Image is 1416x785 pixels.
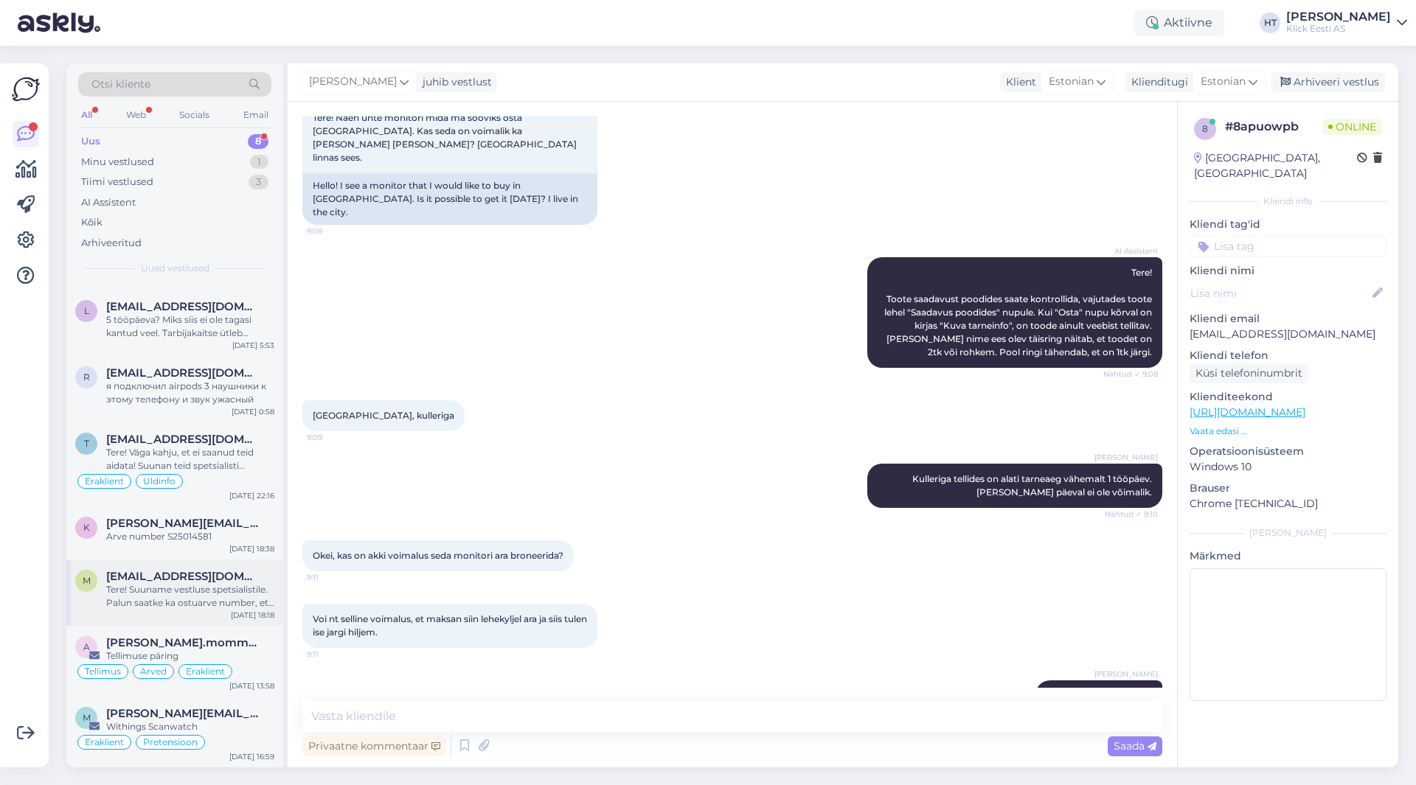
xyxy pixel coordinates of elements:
div: 5 tööpäeva? Miks siis ei ole tagasi kantud veel. Tarbijakaitse ütleb selgelt, et eraisikul on õig... [106,313,274,340]
span: 9:09 [307,432,362,443]
span: Üldinfo [143,477,176,486]
img: Askly Logo [12,75,40,103]
div: 1 [250,155,268,170]
p: Windows 10 [1190,459,1386,475]
span: l [84,305,89,316]
div: Privaatne kommentaar [302,736,446,756]
span: Kulleriga tellides on alati tarneaeg vähemalt 1 tööpäev. [PERSON_NAME] päeval ei ole võimalik. [912,473,1154,498]
span: 9:08 [307,226,362,237]
span: [GEOGRAPHIC_DATA], kulleriga [313,410,454,421]
span: thomaskristenk@gmail.com [106,433,260,446]
span: mariann.kivi@gmail.com [106,707,260,720]
div: Tere! Väga kahju, et ei saanud teid aidata! Suunan teid spetsialisti [PERSON_NAME]. [106,446,274,472]
div: [GEOGRAPHIC_DATA], [GEOGRAPHIC_DATA] [1194,150,1357,181]
span: m [83,575,91,586]
span: t [84,438,89,449]
div: Email [240,105,271,125]
div: Hello! I see a monitor that I would like to buy in [GEOGRAPHIC_DATA]. Is it possible to get it [D... [302,173,597,225]
span: Nähtud ✓ 9:10 [1103,509,1158,520]
a: [URL][DOMAIN_NAME] [1190,405,1305,419]
p: Märkmed [1190,548,1386,564]
span: Tellimus [85,667,121,676]
span: Eraklient [85,738,124,747]
span: Uued vestlused [141,262,209,275]
span: rustamvalijev@gmail.com [106,366,260,380]
span: AI Assistent [1103,245,1158,257]
div: Klick Eesti AS [1286,23,1391,35]
div: Minu vestlused [81,155,154,170]
span: Otsi kliente [91,77,150,92]
div: я подключил airpods 3 наушники к этому телефону и звук ужасный [106,380,274,406]
span: alexandre.mommeja via klienditugi@klick.ee [106,636,260,649]
p: Brauser [1190,481,1386,496]
div: Web [123,105,149,125]
div: Arve number S25014581 [106,530,274,543]
span: Pretensioon [143,738,198,747]
p: Operatsioonisüsteem [1190,444,1386,459]
p: Chrome [TECHNICAL_ID] [1190,496,1386,512]
span: [PERSON_NAME] [1094,452,1158,463]
span: Estonian [1049,74,1094,90]
span: r [83,371,90,383]
span: m [83,712,91,723]
div: [DATE] 18:18 [231,610,274,621]
span: Arved [140,667,167,676]
p: Klienditeekond [1190,389,1386,405]
input: Lisa tag [1190,235,1386,257]
div: [DATE] 18:38 [229,543,274,554]
input: Lisa nimi [1190,285,1370,301]
div: 3 [249,175,268,189]
span: 8 [1202,123,1208,134]
span: Okei, kas on akki voimalus seda monitori ara broneerida? [313,550,563,561]
div: Tere! Suuname vestluse spetsialistile. Palun saatke ka ostuarve number, et teaksime, millise tehi... [106,583,274,610]
span: [PERSON_NAME] [1094,669,1158,680]
div: [PERSON_NAME] [1286,11,1391,23]
p: Kliendi telefon [1190,348,1386,363]
p: Vaata edasi ... [1190,425,1386,438]
div: All [78,105,95,125]
span: mihhail.b@yahoo.com [106,570,260,583]
div: AI Assistent [81,195,136,210]
span: Voi nt selline voimalus, et maksan siin lehekyljel ara ja siis tulen ise jargi hiljem. [313,613,589,638]
span: Estonian [1201,74,1246,90]
div: [DATE] 5:53 [232,340,274,351]
span: a [83,641,90,652]
div: [DATE] 22:16 [229,490,274,501]
p: Kliendi tag'id [1190,217,1386,232]
div: HT [1260,13,1280,33]
div: Socials [176,105,212,125]
p: Kliendi nimi [1190,263,1386,279]
span: k [83,522,90,533]
div: [DATE] 13:58 [229,680,274,691]
span: Eraklient [186,667,225,676]
div: Arhiveeritud [81,236,142,251]
span: [PERSON_NAME] [309,74,397,90]
span: Online [1322,119,1382,135]
a: [PERSON_NAME]Klick Eesti AS [1286,11,1407,35]
div: 8 [248,134,268,149]
div: Arhiveeri vestlus [1271,72,1385,92]
div: Tellimuse päring [106,649,274,663]
span: Tere! Toote saadavust poodides saate kontrollida, vajutades toote lehel "Saadavus poodides" nupul... [884,267,1154,357]
div: Aktiivne [1134,10,1224,36]
div: Küsi telefoninumbrit [1190,363,1308,383]
p: [EMAIL_ADDRESS][DOMAIN_NAME] [1190,327,1386,342]
span: 9:11 [307,572,362,583]
div: Kõik [81,215,103,230]
div: Tiimi vestlused [81,175,153,189]
div: Kliendi info [1190,195,1386,208]
span: Nähtud ✓ 9:08 [1103,369,1158,380]
div: [PERSON_NAME] [1190,526,1386,540]
div: [DATE] 0:58 [232,406,274,417]
div: Withings Scanwatch [106,720,274,733]
div: Klient [1000,74,1036,90]
p: Kliendi email [1190,311,1386,327]
span: kristi.paenurme@gmail.com [106,517,260,530]
span: Saada [1114,739,1156,753]
div: juhib vestlust [417,74,492,90]
div: [DATE] 16:59 [229,751,274,762]
span: Eraklient [85,477,124,486]
div: # 8apuowpb [1225,118,1322,136]
div: Uus [81,134,100,149]
span: liisa.lans@gmail.co [106,300,260,313]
